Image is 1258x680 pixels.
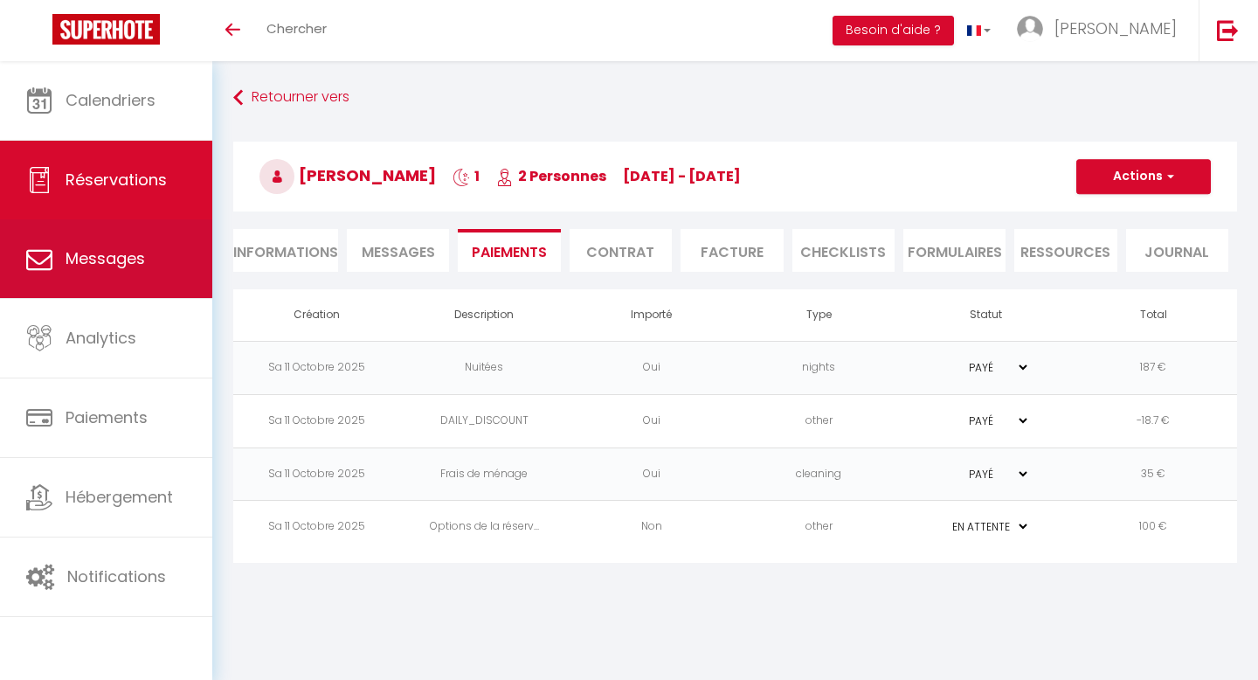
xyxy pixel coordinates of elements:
[736,341,903,394] td: nights
[681,229,783,272] li: Facture
[66,89,156,111] span: Calendriers
[568,448,736,501] td: Oui
[1070,448,1238,501] td: 35 €
[66,169,167,191] span: Réservations
[458,229,560,272] li: Paiements
[736,501,903,554] td: other
[233,229,338,272] li: Informations
[568,289,736,341] th: Importé
[736,394,903,448] td: other
[1070,501,1238,554] td: 100 €
[833,16,954,45] button: Besoin d'aide ?
[570,229,672,272] li: Contrat
[1070,394,1238,448] td: -18.7 €
[1076,159,1211,194] button: Actions
[259,164,436,186] span: [PERSON_NAME]
[1070,289,1238,341] th: Total
[401,394,569,448] td: DAILY_DISCOUNT
[568,501,736,554] td: Non
[568,394,736,448] td: Oui
[1014,229,1116,272] li: Ressources
[401,501,569,554] td: Options de la réserv...
[736,448,903,501] td: cleaning
[1054,17,1177,39] span: [PERSON_NAME]
[67,566,166,587] span: Notifications
[401,289,569,341] th: Description
[233,448,401,501] td: Sa 11 Octobre 2025
[1217,19,1239,41] img: logout
[1070,341,1238,394] td: 187 €
[233,341,401,394] td: Sa 11 Octobre 2025
[362,242,435,262] span: Messages
[233,501,401,554] td: Sa 11 Octobre 2025
[792,229,895,272] li: CHECKLISTS
[1017,16,1043,42] img: ...
[233,289,401,341] th: Création
[902,289,1070,341] th: Statut
[66,247,145,269] span: Messages
[903,229,1006,272] li: FORMULAIRES
[496,166,606,186] span: 2 Personnes
[401,341,569,394] td: Nuitées
[66,486,173,508] span: Hébergement
[233,82,1237,114] a: Retourner vers
[1126,229,1228,272] li: Journal
[453,166,480,186] span: 1
[401,448,569,501] td: Frais de ménage
[52,14,160,45] img: Super Booking
[266,19,327,38] span: Chercher
[736,289,903,341] th: Type
[568,341,736,394] td: Oui
[66,406,148,428] span: Paiements
[233,394,401,448] td: Sa 11 Octobre 2025
[66,327,136,349] span: Analytics
[623,166,741,186] span: [DATE] - [DATE]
